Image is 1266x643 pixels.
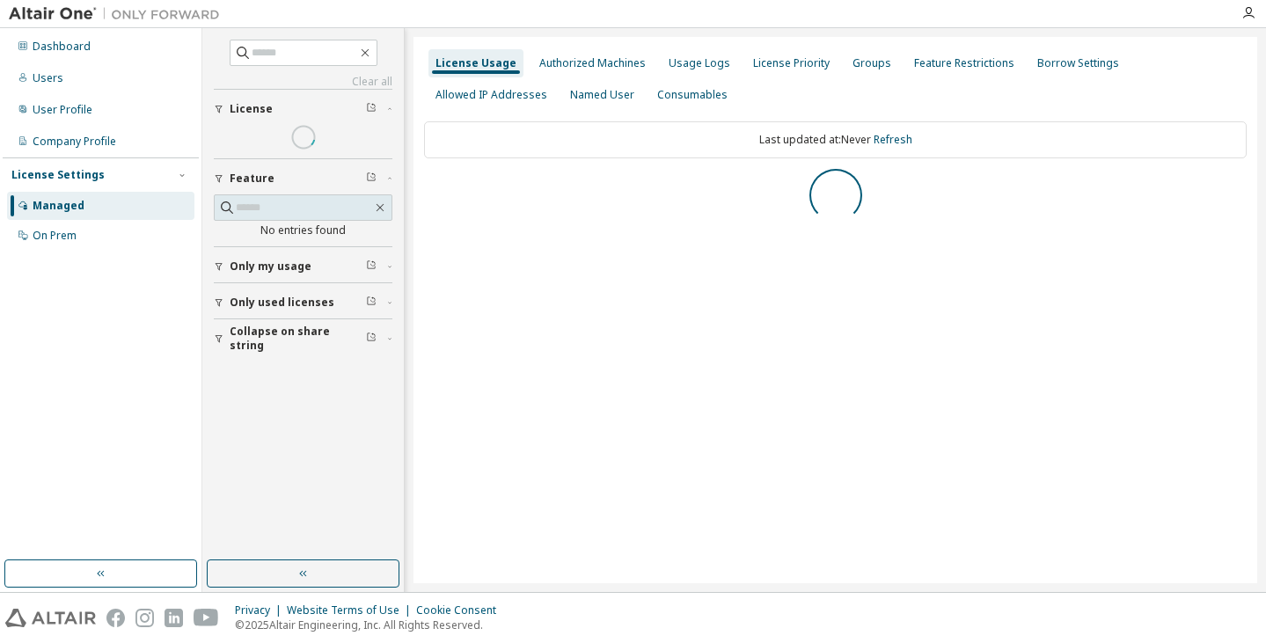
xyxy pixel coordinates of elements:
[853,56,891,70] div: Groups
[33,199,84,213] div: Managed
[9,5,229,23] img: Altair One
[11,168,105,182] div: License Settings
[657,88,728,102] div: Consumables
[230,102,273,116] span: License
[33,40,91,54] div: Dashboard
[33,229,77,243] div: On Prem
[230,296,334,310] span: Only used licenses
[194,609,219,627] img: youtube.svg
[5,609,96,627] img: altair_logo.svg
[669,56,730,70] div: Usage Logs
[753,56,830,70] div: License Priority
[287,603,416,617] div: Website Terms of Use
[214,319,392,358] button: Collapse on share string
[33,135,116,149] div: Company Profile
[214,283,392,322] button: Only used licenses
[416,603,507,617] div: Cookie Consent
[230,325,366,353] span: Collapse on share string
[214,75,392,89] a: Clear all
[235,617,507,632] p: © 2025 Altair Engineering, Inc. All Rights Reserved.
[214,90,392,128] button: License
[165,609,183,627] img: linkedin.svg
[214,247,392,286] button: Only my usage
[435,88,547,102] div: Allowed IP Addresses
[33,103,92,117] div: User Profile
[435,56,516,70] div: License Usage
[366,172,377,186] span: Clear filter
[874,132,912,147] a: Refresh
[106,609,125,627] img: facebook.svg
[539,56,646,70] div: Authorized Machines
[230,259,311,274] span: Only my usage
[214,159,392,198] button: Feature
[366,259,377,274] span: Clear filter
[135,609,154,627] img: instagram.svg
[366,332,377,346] span: Clear filter
[235,603,287,617] div: Privacy
[33,71,63,85] div: Users
[366,102,377,116] span: Clear filter
[230,172,274,186] span: Feature
[214,223,392,237] div: No entries found
[914,56,1014,70] div: Feature Restrictions
[366,296,377,310] span: Clear filter
[424,121,1247,158] div: Last updated at: Never
[1037,56,1119,70] div: Borrow Settings
[570,88,634,102] div: Named User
